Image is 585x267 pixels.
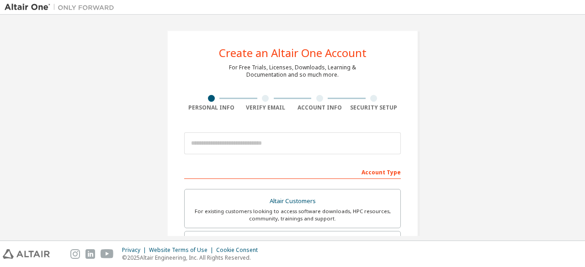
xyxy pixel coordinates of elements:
[5,3,119,12] img: Altair One
[85,249,95,259] img: linkedin.svg
[122,246,149,254] div: Privacy
[219,47,367,58] div: Create an Altair One Account
[184,104,239,111] div: Personal Info
[122,254,263,262] p: © 2025 Altair Engineering, Inc. All Rights Reserved.
[292,104,347,111] div: Account Info
[70,249,80,259] img: instagram.svg
[101,249,114,259] img: youtube.svg
[149,246,216,254] div: Website Terms of Use
[190,208,395,222] div: For existing customers looking to access software downloads, HPC resources, community, trainings ...
[190,195,395,208] div: Altair Customers
[216,246,263,254] div: Cookie Consent
[239,104,293,111] div: Verify Email
[184,164,401,179] div: Account Type
[229,64,356,79] div: For Free Trials, Licenses, Downloads, Learning & Documentation and so much more.
[3,249,50,259] img: altair_logo.svg
[347,104,401,111] div: Security Setup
